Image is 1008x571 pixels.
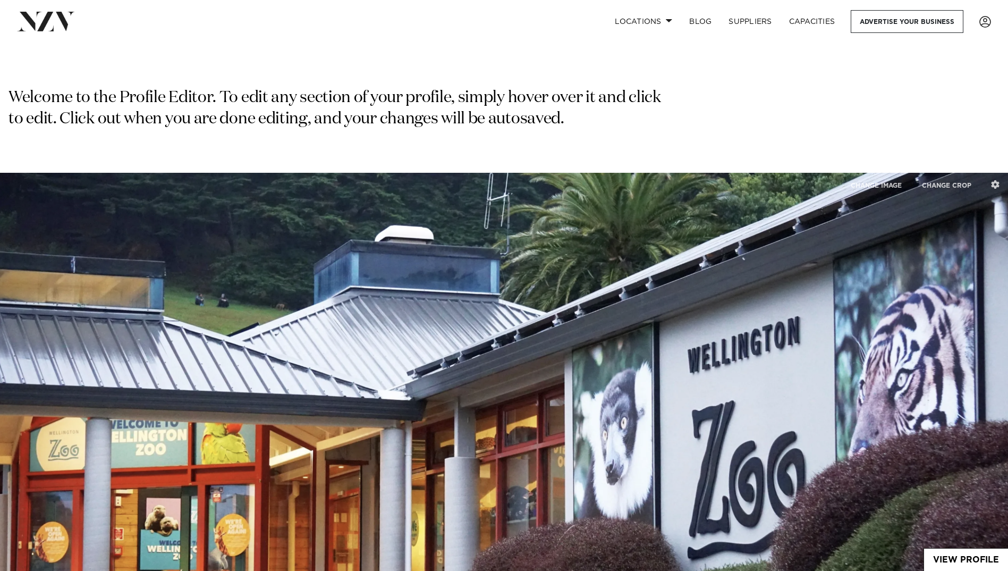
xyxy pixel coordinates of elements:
a: View Profile [924,549,1008,571]
p: Welcome to the Profile Editor. To edit any section of your profile, simply hover over it and clic... [9,88,665,130]
a: Advertise your business [851,10,963,33]
button: CHANGE CROP [913,174,980,197]
button: CHANGE IMAGE [842,174,911,197]
a: Locations [606,10,681,33]
img: nzv-logo.png [17,12,75,31]
a: Capacities [781,10,844,33]
a: SUPPLIERS [720,10,780,33]
a: BLOG [681,10,720,33]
